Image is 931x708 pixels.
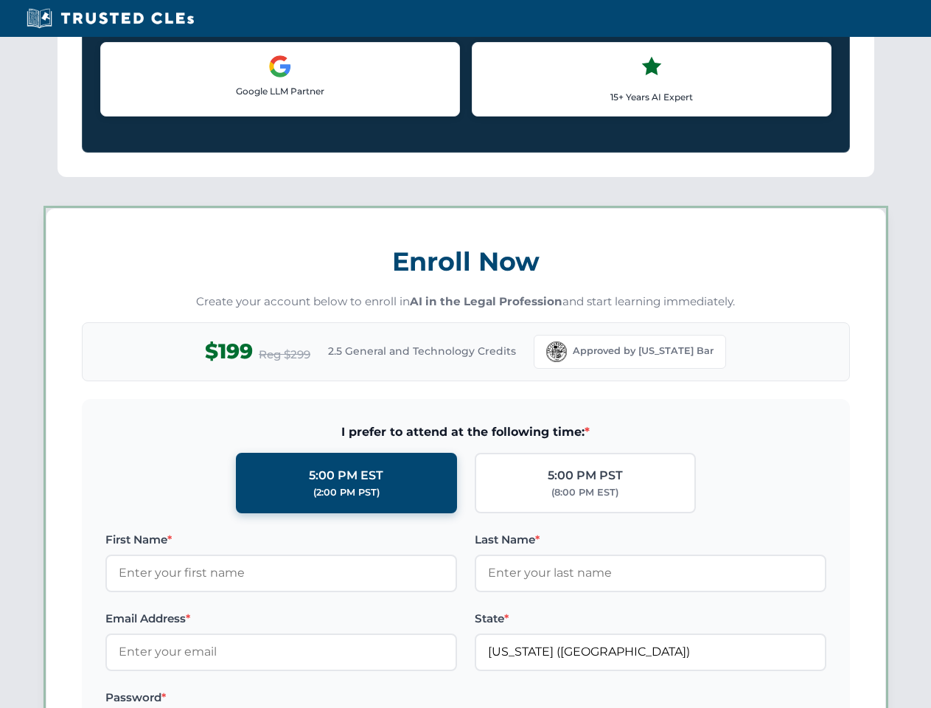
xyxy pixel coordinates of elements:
input: Enter your email [105,634,457,670]
label: Email Address [105,610,457,628]
div: (8:00 PM EST) [551,485,618,500]
input: Enter your first name [105,555,457,591]
label: Password [105,689,457,707]
label: Last Name [475,531,826,549]
p: 15+ Years AI Expert [484,90,819,104]
input: Florida (FL) [475,634,826,670]
p: Create your account below to enroll in and start learning immediately. [82,294,850,310]
div: 5:00 PM PST [548,466,623,485]
img: Florida Bar [546,341,567,362]
div: 5:00 PM EST [309,466,383,485]
img: Google [268,55,292,78]
input: Enter your last name [475,555,826,591]
label: First Name [105,531,457,549]
span: Approved by [US_STATE] Bar [573,344,714,358]
span: Reg $299 [259,346,310,364]
h3: Enroll Now [82,238,850,285]
label: State [475,610,826,628]
p: Google LLM Partner [113,84,447,98]
strong: AI in the Legal Profession [410,294,562,308]
span: $199 [205,335,253,368]
img: Trusted CLEs [22,7,198,29]
span: I prefer to attend at the following time: [105,423,826,442]
div: (2:00 PM PST) [313,485,380,500]
span: 2.5 General and Technology Credits [328,343,516,359]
